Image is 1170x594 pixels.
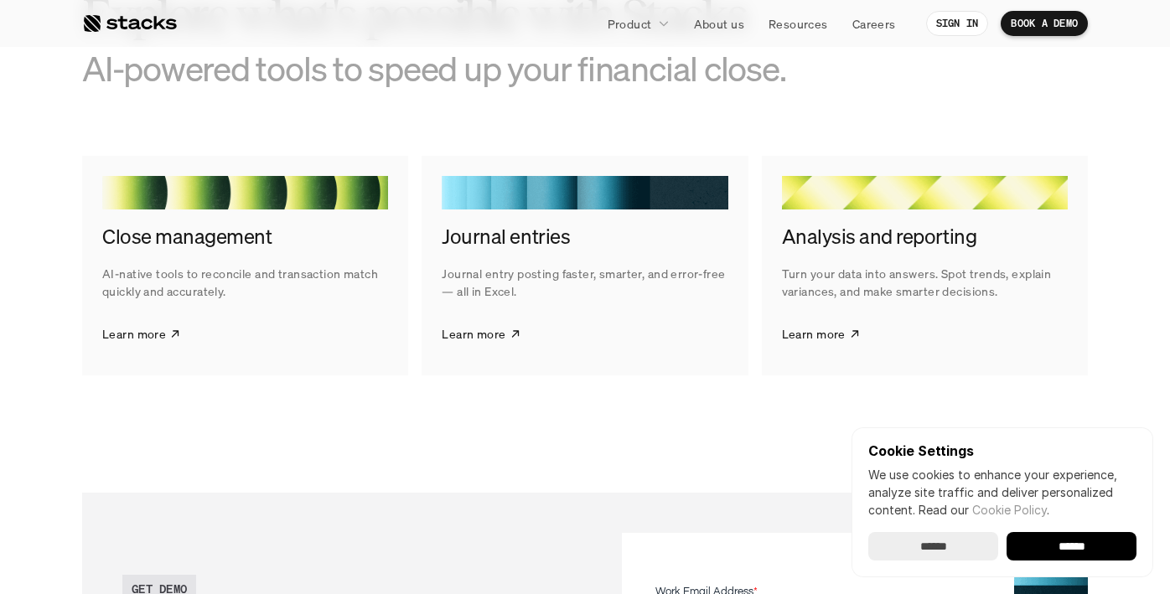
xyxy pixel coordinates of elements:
a: SIGN IN [926,11,989,36]
a: Learn more [102,313,181,355]
a: Resources [758,8,838,39]
span: Read our . [919,503,1049,517]
a: Careers [842,8,906,39]
a: Learn more [782,313,861,355]
p: Journal entry posting faster, smarter, and error-free — all in Excel. [442,265,727,300]
p: Learn more [102,325,166,343]
p: Resources [769,15,828,33]
a: BOOK A DEMO [1001,11,1088,36]
h3: AI-powered tools to speed up your financial close. [82,48,836,89]
p: Turn your data into answers. Spot trends, explain variances, and make smarter decisions. [782,265,1068,300]
h4: Journal entries [442,223,727,251]
p: BOOK A DEMO [1011,18,1078,29]
h4: Close management [102,223,388,251]
p: Cookie Settings [868,444,1136,457]
p: About us [694,15,744,33]
p: Learn more [782,325,846,343]
a: Learn more [442,313,520,355]
a: Cookie Policy [972,503,1047,517]
a: About us [684,8,754,39]
p: Careers [852,15,896,33]
p: We use cookies to enhance your experience, analyze site traffic and deliver personalized content. [868,466,1136,519]
p: AI-native tools to reconcile and transaction match quickly and accurately. [102,265,388,300]
a: Privacy Policy [198,319,272,331]
p: Product [608,15,652,33]
p: Learn more [442,325,505,343]
h4: Analysis and reporting [782,223,1068,251]
p: SIGN IN [936,18,979,29]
